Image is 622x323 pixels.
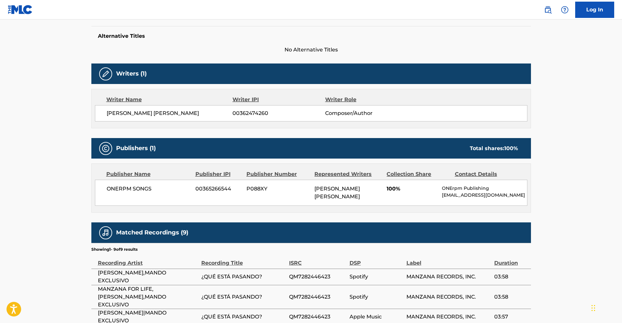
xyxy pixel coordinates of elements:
[350,313,403,321] span: Apple Music
[98,33,524,39] h5: Alternative Titles
[406,313,491,321] span: MANZANA RECORDS, INC.
[442,185,527,192] p: ONErpm Publishing
[455,170,518,178] div: Contact Details
[561,6,569,14] img: help
[387,185,437,193] span: 100%
[558,3,571,16] div: Help
[106,96,233,104] div: Writer Name
[494,293,528,301] span: 03:58
[102,229,110,237] img: Matched Recordings
[504,145,518,151] span: 100 %
[102,70,110,78] img: Writers
[98,252,198,267] div: Recording Artist
[98,269,198,285] span: [PERSON_NAME],MANDO EXCLUSIVO
[8,5,33,14] img: MLC Logo
[106,170,191,178] div: Publisher Name
[289,273,346,281] span: QM7282446423
[289,313,346,321] span: QM7282446423
[350,293,403,301] span: Spotify
[246,185,310,193] span: P088XY
[350,252,403,267] div: DSP
[232,96,325,104] div: Writer IPI
[102,145,110,152] img: Publishers
[116,229,188,236] h5: Matched Recordings (9)
[314,170,382,178] div: Represented Writers
[406,293,491,301] span: MANZANA RECORDS, INC.
[91,246,138,252] p: Showing 1 - 9 of 9 results
[246,170,310,178] div: Publisher Number
[470,145,518,152] div: Total shares:
[494,313,528,321] span: 03:57
[314,186,360,200] span: [PERSON_NAME] [PERSON_NAME]
[589,292,622,323] iframe: Chat Widget
[232,109,325,117] span: 00362474260
[195,170,242,178] div: Publisher IPI
[201,252,286,267] div: Recording Title
[201,293,286,301] span: ¿QUÉ ESTÁ PASANDO?
[201,313,286,321] span: ¿QUÉ ESTÁ PASANDO?
[289,252,346,267] div: ISRC
[387,170,450,178] div: Collection Share
[494,273,528,281] span: 03:58
[406,273,491,281] span: MANZANA RECORDS, INC.
[325,96,409,104] div: Writer Role
[116,70,147,77] h5: Writers (1)
[289,293,346,301] span: QM7282446423
[494,252,528,267] div: Duration
[98,285,198,309] span: MANZANA FOR LIFE,[PERSON_NAME],MANDO EXCLUSIVO
[591,298,595,318] div: Drag
[544,6,552,14] img: search
[575,2,614,18] a: Log In
[201,273,286,281] span: ¿QUÉ ESTÁ PASANDO?
[91,46,531,54] span: No Alternative Titles
[541,3,554,16] a: Public Search
[406,252,491,267] div: Label
[195,185,242,193] span: 00365266544
[107,185,191,193] span: ONERPM SONGS
[116,145,156,152] h5: Publishers (1)
[107,109,233,117] span: [PERSON_NAME] [PERSON_NAME]
[325,109,409,117] span: Composer/Author
[442,192,527,199] p: [EMAIL_ADDRESS][DOMAIN_NAME]
[350,273,403,281] span: Spotify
